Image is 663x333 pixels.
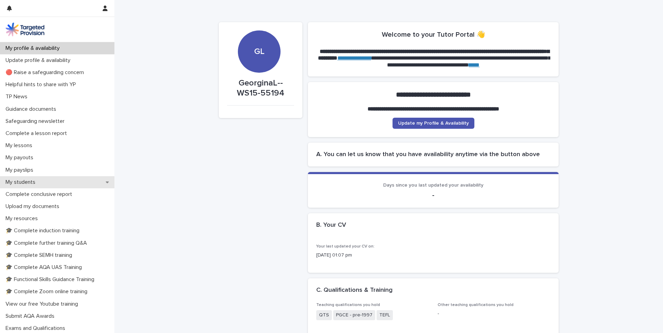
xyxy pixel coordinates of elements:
h2: B. Your CV [316,222,346,229]
p: - [316,191,550,199]
p: Update profile & availability [3,57,76,64]
p: My profile & availability [3,45,65,52]
h2: C. Qualifications & Training [316,287,393,294]
span: PGCE - pre-1997 [333,310,375,320]
p: Upload my documents [3,203,65,210]
p: My resources [3,215,43,222]
p: My payslips [3,167,39,173]
img: M5nRWzHhSzIhMunXDL62 [6,22,44,36]
p: View our free Youtube training [3,301,84,307]
p: Safeguarding newsletter [3,118,70,125]
span: QTS [316,310,332,320]
p: 🔴 Raise a safeguarding concern [3,69,89,76]
p: [DATE] 01:07 pm [316,252,550,259]
a: Update my Profile & Availability [393,118,474,129]
p: My lessons [3,142,38,149]
span: Update my Profile & Availability [398,121,469,126]
p: 🎓 Complete AQA UAS Training [3,264,87,271]
p: 🎓 Complete further training Q&A [3,240,93,246]
p: 🎓 Complete Zoom online training [3,288,93,295]
span: Days since you last updated your availability [383,183,483,188]
p: Guidance documents [3,106,62,112]
p: Exams and Qualifications [3,325,71,332]
p: TP News [3,93,33,100]
span: TEFL [377,310,393,320]
p: GeorginaL--WS15-55194 [227,78,294,98]
p: Complete a lesson report [3,130,72,137]
p: 🎓 Functional Skills Guidance Training [3,276,100,283]
p: - [438,310,551,317]
span: Your last updated your CV on: [316,244,374,249]
h2: A. You can let us know that you have availability anytime via the button above [316,151,550,159]
p: 🎓 Complete induction training [3,227,85,234]
h2: Welcome to your Tutor Portal 👋 [382,30,485,39]
p: Submit AQA Awards [3,313,60,319]
span: Teaching qualifications you hold [316,303,380,307]
p: My students [3,179,41,186]
span: Other teaching qualifications you hold [438,303,514,307]
p: 🎓 Complete SEMH training [3,252,78,259]
p: Complete conclusive report [3,191,78,198]
p: My payouts [3,154,39,161]
div: GL [238,4,280,57]
p: Helpful hints to share with YP [3,81,81,88]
